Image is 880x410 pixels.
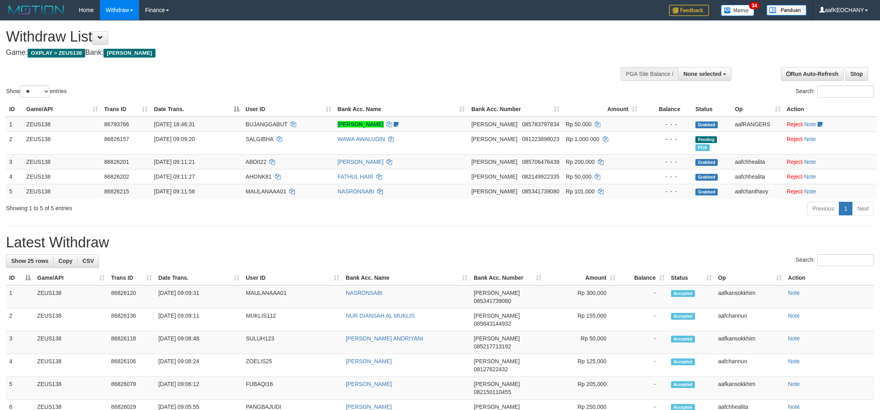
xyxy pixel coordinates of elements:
[817,254,874,266] input: Search:
[715,331,785,354] td: aafkansokkhim
[644,135,689,143] div: - - -
[6,271,34,285] th: ID: activate to sort column descending
[338,159,384,165] a: [PERSON_NAME]
[619,377,668,400] td: -
[474,312,520,319] span: [PERSON_NAME]
[839,202,852,215] a: 1
[338,121,384,127] a: [PERSON_NAME]
[668,271,715,285] th: Status: activate to sort column ascending
[781,67,844,81] a: Run Auto-Refresh
[346,312,414,319] a: NUR DIANSAH AL MUKLIS
[683,71,721,77] span: None selected
[732,169,784,184] td: aafchhealita
[108,354,155,377] td: 86826106
[474,343,511,350] span: Copy 085217713192 to clipboard
[644,120,689,128] div: - - -
[817,86,874,98] input: Search:
[671,336,695,342] span: Accepted
[804,121,816,127] a: Note
[788,335,800,342] a: Note
[155,285,243,308] td: [DATE] 09:09:31
[671,313,695,320] span: Accepted
[715,285,785,308] td: aafkansokkhim
[804,136,816,142] a: Note
[671,381,695,388] span: Accepted
[6,4,67,16] img: MOTION_logo.png
[784,154,877,169] td: ·
[154,121,195,127] span: [DATE] 18:46:31
[243,271,342,285] th: User ID: activate to sort column ascending
[468,102,562,117] th: Bank Acc. Number: activate to sort column ascending
[34,331,108,354] td: ZEUS138
[804,159,816,165] a: Note
[338,136,385,142] a: WAWA AWALUDIN
[474,358,520,364] span: [PERSON_NAME]
[522,159,559,165] span: Copy 085706476439 to clipboard
[784,102,877,117] th: Action
[732,154,784,169] td: aafchhealita
[566,159,595,165] span: Rp 200.000
[155,308,243,331] td: [DATE] 09:09:11
[53,254,78,268] a: Copy
[545,354,619,377] td: Rp 125,000
[715,354,785,377] td: aafchannun
[346,404,392,410] a: [PERSON_NAME]
[6,102,23,117] th: ID
[104,121,129,127] span: 86793766
[619,271,668,285] th: Balance: activate to sort column ascending
[621,67,678,81] div: PGA Site Balance /
[545,377,619,400] td: Rp 205,000
[338,173,373,180] a: FATHUL HAIR
[34,354,108,377] td: ZEUS138
[749,2,760,9] span: 34
[28,49,85,58] span: OXPLAY > ZEUS138
[23,184,101,199] td: ZEUS138
[695,121,718,128] span: Grabbed
[807,202,839,215] a: Previous
[522,136,559,142] span: Copy 081223898023 to clipboard
[787,159,803,165] a: Reject
[155,354,243,377] td: [DATE] 09:08:24
[767,5,806,16] img: panduan.png
[101,102,151,117] th: Trans ID: activate to sort column ascending
[695,144,709,151] span: Marked by aafRornrotha
[545,308,619,331] td: Rp 155,000
[566,173,592,180] span: Rp 50.000
[104,188,129,195] span: 86826215
[474,404,520,410] span: [PERSON_NAME]
[563,102,641,117] th: Amount: activate to sort column ascending
[6,184,23,199] td: 5
[154,136,195,142] span: [DATE] 09:09:20
[788,290,800,296] a: Note
[23,154,101,169] td: ZEUS138
[243,102,334,117] th: User ID: activate to sort column ascending
[471,159,517,165] span: [PERSON_NAME]
[154,159,195,165] span: [DATE] 09:11:21
[243,377,342,400] td: FUBAQI16
[619,308,668,331] td: -
[58,258,72,264] span: Copy
[108,331,155,354] td: 86826118
[732,184,784,199] td: aafchanthavy
[155,331,243,354] td: [DATE] 09:08:48
[104,159,129,165] span: 86826201
[788,312,800,319] a: Note
[6,49,579,57] h4: Game: Bank:
[784,131,877,154] td: ·
[108,308,155,331] td: 86826136
[619,331,668,354] td: -
[346,335,423,342] a: [PERSON_NAME] ANDRIYANI
[715,308,785,331] td: aafchannun
[784,169,877,184] td: ·
[692,102,732,117] th: Status
[23,169,101,184] td: ZEUS138
[104,49,155,58] span: [PERSON_NAME]
[566,136,599,142] span: Rp 1.000.000
[671,290,695,297] span: Accepted
[23,117,101,132] td: ZEUS138
[338,188,374,195] a: NASRONSABI
[788,358,800,364] a: Note
[784,184,877,199] td: ·
[721,5,755,16] img: Button%20Memo.svg
[6,169,23,184] td: 4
